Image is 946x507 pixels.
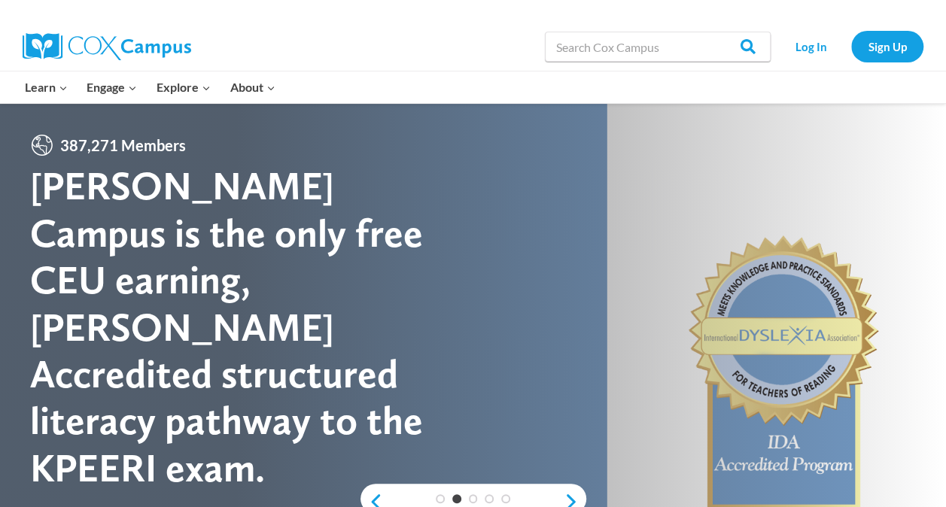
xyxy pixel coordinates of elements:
span: 387,271 Members [54,133,192,157]
button: Child menu of Explore [147,71,221,103]
button: Child menu of Learn [15,71,78,103]
button: Child menu of About [221,71,285,103]
input: Search Cox Campus [545,32,771,62]
a: 1 [436,494,445,503]
button: Child menu of Engage [78,71,148,103]
a: Log In [778,31,844,62]
div: [PERSON_NAME] Campus is the only free CEU earning, [PERSON_NAME] Accredited structured literacy p... [30,162,473,491]
a: Sign Up [851,31,923,62]
a: 5 [501,494,510,503]
nav: Secondary Navigation [778,31,923,62]
a: 4 [485,494,494,503]
nav: Primary Navigation [15,71,284,103]
img: Cox Campus [23,33,191,60]
a: 3 [469,494,478,503]
a: 2 [452,494,461,503]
